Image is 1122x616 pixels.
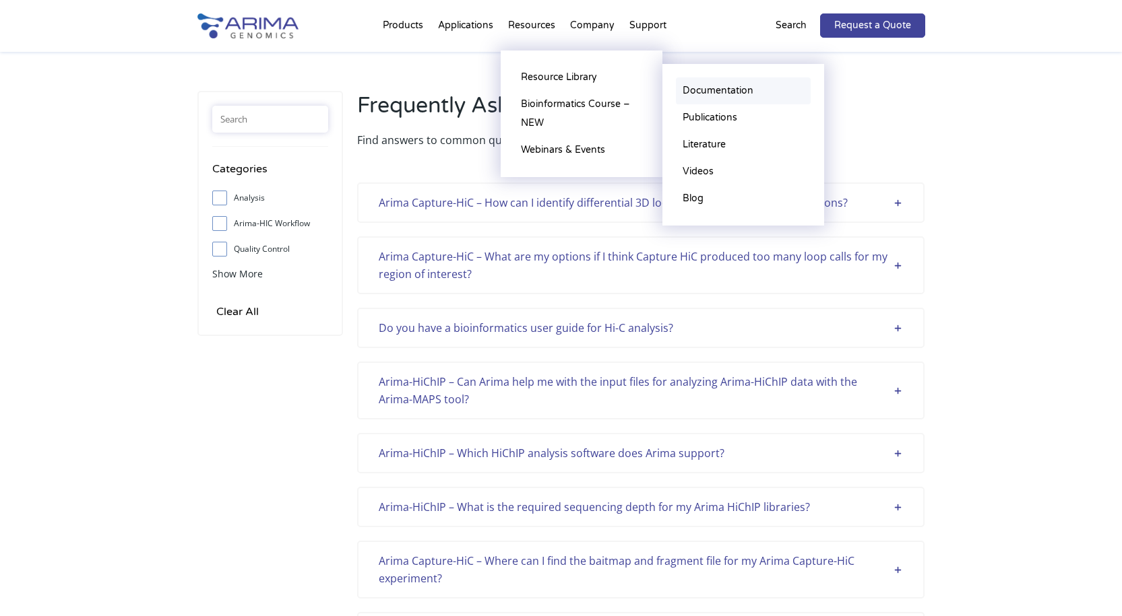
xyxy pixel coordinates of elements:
[676,131,811,158] a: Literature
[820,13,925,38] a: Request a Quote
[514,64,649,91] a: Resource Library
[676,158,811,185] a: Videos
[776,17,807,34] p: Search
[379,194,903,211] div: Arima Capture-HiC – How can I identify differential 3D loops between samples or conditions?
[212,213,328,234] label: Arima-HIC Workflow
[212,239,328,259] label: Quality Control
[379,552,903,587] div: Arima Capture-HiC – Where can I find the baitmap and fragment file for my Arima Capture-HiC exper...
[197,13,299,38] img: Arima-Genomics-logo
[379,319,903,337] div: Do you have a bioinformatics user guide for Hi-C analysis?
[212,188,328,208] label: Analysis
[379,248,903,283] div: Arima Capture-HiC – What are my options if I think Capture HiC produced too many loop calls for m...
[212,106,328,133] input: Search
[379,498,903,516] div: Arima-HiChIP – What is the required sequencing depth for my Arima HiChIP libraries?
[676,185,811,212] a: Blog
[212,267,263,280] span: Show More
[357,91,925,131] h2: Frequently Asked Questions
[676,104,811,131] a: Publications
[514,137,649,164] a: Webinars & Events
[212,302,263,321] input: Clear All
[514,91,649,137] a: Bioinformatics Course – NEW
[212,160,328,188] h4: Categories
[676,77,811,104] a: Documentation
[357,131,925,149] p: Find answers to common questions about our products, applications or workflows.
[379,373,903,408] div: Arima-HiChIP – Can Arima help me with the input files for analyzing Arima-HiChIP data with the Ar...
[379,444,903,462] div: Arima-HiChIP – Which HiChIP analysis software does Arima support?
